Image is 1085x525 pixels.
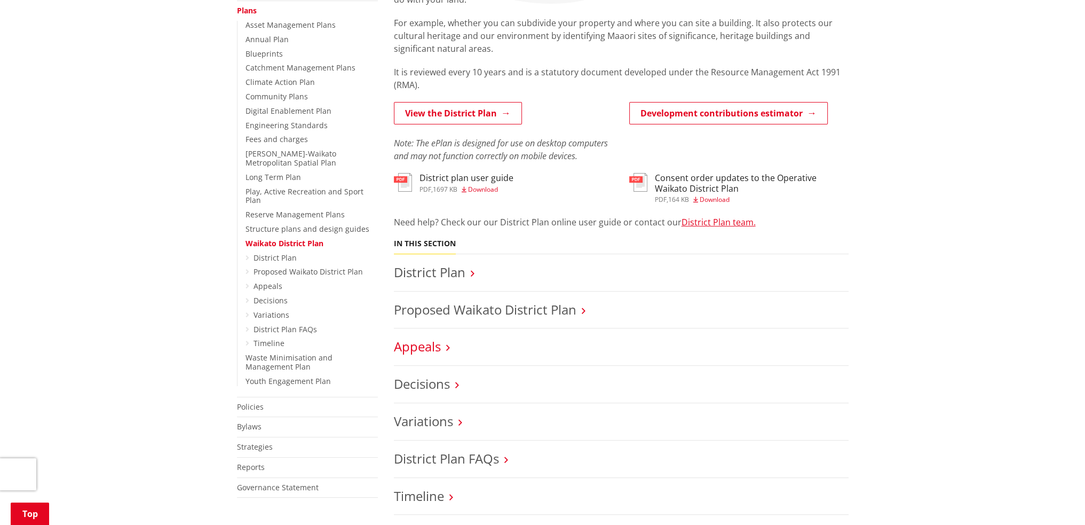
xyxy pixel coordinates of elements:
a: District Plan FAQs [254,324,317,334]
span: 1697 KB [433,185,457,194]
a: Governance Statement [237,482,319,492]
a: Waste Minimisation and Management Plan [245,352,332,372]
a: Plans [237,5,257,15]
span: pdf [419,185,431,194]
a: Appeals [254,281,282,291]
img: document-pdf.svg [629,173,647,192]
iframe: Messenger Launcher [1036,480,1074,519]
span: 164 KB [668,195,689,204]
a: Proposed Waikato District Plan [394,301,576,318]
a: Decisions [394,375,450,393]
p: For example, whether you can subdivide your property and where you can site a building. It also p... [394,17,849,55]
a: Reports [237,462,265,472]
span: Download [700,195,730,204]
a: Decisions [254,295,288,305]
a: Waikato District Plan [245,238,323,248]
a: District plan user guide pdf,1697 KB Download [394,173,513,192]
a: Variations [254,310,289,320]
span: pdf [655,195,667,204]
a: Bylaws [237,421,262,432]
a: Policies [237,402,264,412]
span: Download [468,185,498,194]
a: Catchment Management Plans [245,62,355,73]
a: Long Term Plan [245,172,301,182]
a: Structure plans and design guides [245,224,369,234]
div: , [655,197,849,203]
a: Timeline [394,487,444,505]
em: Note: The ePlan is designed for use on desktop computers and may not function correctly on mobile... [394,137,608,162]
a: Proposed Waikato District Plan [254,267,363,277]
a: Development contributions estimator [629,102,828,124]
a: Strategies [237,442,273,452]
a: Annual Plan [245,34,289,44]
a: Youth Engagement Plan [245,376,331,386]
a: [PERSON_NAME]-Waikato Metropolitan Spatial Plan [245,148,336,168]
a: View the District Plan [394,102,522,124]
a: Appeals [394,338,441,355]
h3: Consent order updates to the Operative Waikato District Plan [655,173,849,193]
a: District Plan FAQs [394,450,499,467]
a: Consent order updates to the Operative Waikato District Plan pdf,164 KB Download [629,173,849,202]
a: Community Plans [245,91,308,101]
h5: In this section [394,239,456,248]
a: Play, Active Recreation and Sport Plan [245,186,363,206]
p: It is reviewed every 10 years and is a statutory document developed under the Resource Management... [394,66,849,91]
div: , [419,186,513,193]
a: District Plan [394,263,465,281]
a: Engineering Standards [245,120,328,130]
img: document-pdf.svg [394,173,412,192]
a: Blueprints [245,49,283,59]
p: Need help? Check our our District Plan online user guide or contact our [394,216,849,229]
a: Fees and charges [245,134,308,144]
a: Climate Action Plan [245,77,315,87]
a: Timeline [254,338,284,348]
a: Digital Enablement Plan [245,106,331,116]
a: Variations [394,412,453,430]
a: Asset Management Plans [245,20,336,30]
a: Top [11,503,49,525]
a: District Plan team. [682,216,756,228]
h3: District plan user guide [419,173,513,183]
a: Reserve Management Plans [245,209,345,220]
a: District Plan [254,253,297,263]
